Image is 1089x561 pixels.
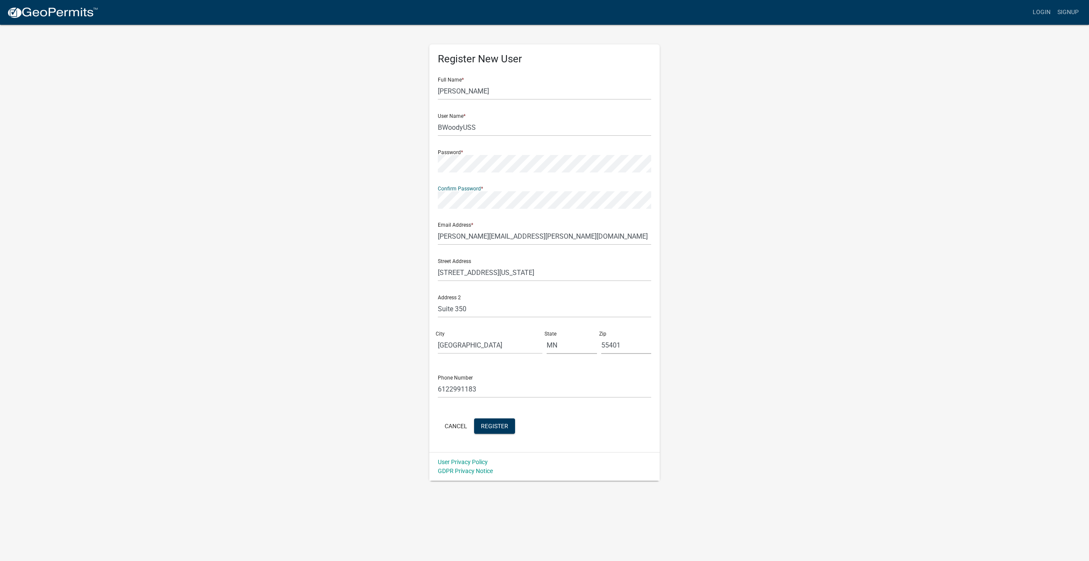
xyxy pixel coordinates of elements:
[1054,4,1082,20] a: Signup
[481,422,508,429] span: Register
[438,53,651,65] h5: Register New User
[438,467,493,474] a: GDPR Privacy Notice
[438,418,474,434] button: Cancel
[1029,4,1054,20] a: Login
[438,459,488,465] a: User Privacy Policy
[474,418,515,434] button: Register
